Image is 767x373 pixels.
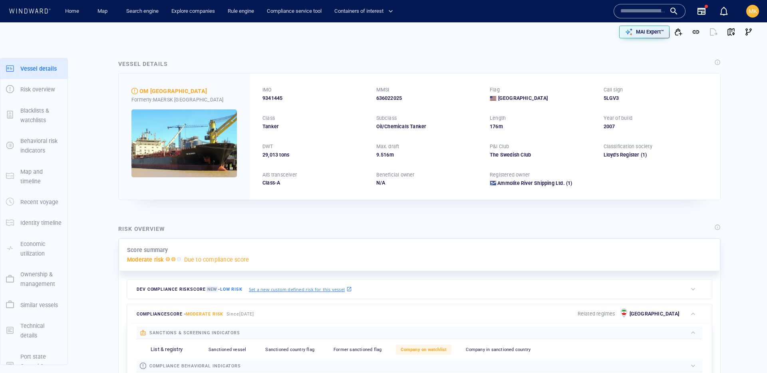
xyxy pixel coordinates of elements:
[376,152,379,158] span: 9
[604,123,708,130] div: 2007
[225,4,257,18] a: Rule engine
[376,115,397,122] p: Subclass
[220,287,242,292] span: Low risk
[0,111,68,119] a: Blacklists & watchlists
[497,180,565,186] span: Ammolite River Shipping Ltd.
[334,347,382,352] span: Former sanctioned flag
[149,330,240,335] span: sanctions & screening indicators
[262,86,272,93] p: IMO
[0,192,68,212] button: Recent voyage
[262,171,297,179] p: AIS transceiver
[265,347,314,352] span: Sanctioned country flag
[0,212,68,233] button: Identity timeline
[20,85,55,94] p: Risk overview
[149,363,241,369] span: compliance behavioral indicators
[490,86,500,93] p: Flag
[131,109,237,177] img: 5905c34881e6d85847cec39a_0
[466,347,531,352] span: Company in sanctioned country
[262,143,273,150] p: DWT
[249,285,352,294] a: Set a new custom defined risk for this vessel
[578,310,615,317] p: Related regimes
[262,151,367,159] div: 29,013 tons
[0,295,68,315] button: Similar vessels
[123,4,162,18] a: Search engine
[604,151,708,159] div: Lloyd's Register
[619,26,670,38] button: MAI Expert™
[0,79,68,100] button: Risk overview
[59,4,85,18] button: Home
[376,180,385,186] span: N/A
[118,59,168,69] div: Vessel details
[20,136,62,156] p: Behavioral risk indicators
[636,28,664,36] p: MAI Expert™
[0,234,68,264] button: Economic utilization
[91,4,117,18] button: Map
[227,311,254,317] span: Since [DATE]
[490,171,530,179] p: Registered owner
[604,151,640,159] div: Lloyd's Register
[490,115,506,122] p: Length
[0,58,68,79] button: Vessel details
[490,123,499,129] span: 176
[118,224,165,234] div: Risk overview
[127,255,164,264] p: Moderate risk
[20,321,62,341] p: Technical details
[0,326,68,334] a: Technical details
[0,315,68,346] button: Technical details
[379,152,381,158] span: .
[334,7,393,16] span: Containers of interest
[249,286,345,293] p: Set a new custom defined risk for this vessel
[401,347,447,352] span: Company on watchlist
[498,95,548,102] span: [GEOGRAPHIC_DATA]
[137,286,242,292] span: Dev Compliance risk score -
[640,151,707,159] span: (1)
[565,180,572,187] span: (1)
[331,4,400,18] button: Containers of interest
[722,23,740,41] button: View on map
[497,180,572,187] a: Ammolite River Shipping Ltd. (1)
[20,167,62,186] p: Map and timeline
[20,197,58,207] p: Recent voyage
[719,6,729,16] div: Notification center
[749,8,757,14] span: MK
[151,346,183,353] p: List & registry
[209,347,246,352] span: Sanctioned vessel
[490,151,594,159] div: The Swedish Club
[0,198,68,206] a: Recent voyage
[0,172,68,180] a: Map and timeline
[20,218,62,228] p: Identity timeline
[206,286,218,292] span: New
[376,171,415,179] p: Beneficial owner
[0,131,68,161] button: Behavioral risk indicators
[20,106,62,125] p: Blacklists & watchlists
[670,23,687,41] button: Add to vessel list
[168,4,218,18] a: Explore companies
[262,180,280,186] span: Class-A
[687,23,705,41] button: Get link
[20,239,62,259] p: Economic utilization
[0,219,68,226] a: Identity timeline
[262,95,282,102] span: 9341445
[137,311,223,317] span: compliance score -
[0,264,68,295] button: Ownership & management
[733,337,761,367] iframe: Chat
[20,64,57,73] p: Vessel details
[184,255,249,264] p: Due to compliance score
[131,88,138,94] div: Moderate risk
[604,86,623,93] p: Call sign
[262,123,367,130] div: Tanker
[0,64,68,72] a: Vessel details
[139,86,207,96] span: OM BORNEO
[139,86,207,96] div: OM [GEOGRAPHIC_DATA]
[740,23,757,41] button: Visual Link Analysis
[94,4,113,18] a: Map
[389,152,394,158] span: m
[376,86,389,93] p: MMSI
[376,123,481,130] div: Oil/Chemicals Tanker
[745,3,761,19] button: MK
[0,100,68,131] button: Blacklists & watchlists
[381,152,389,158] span: 516
[499,123,503,129] span: m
